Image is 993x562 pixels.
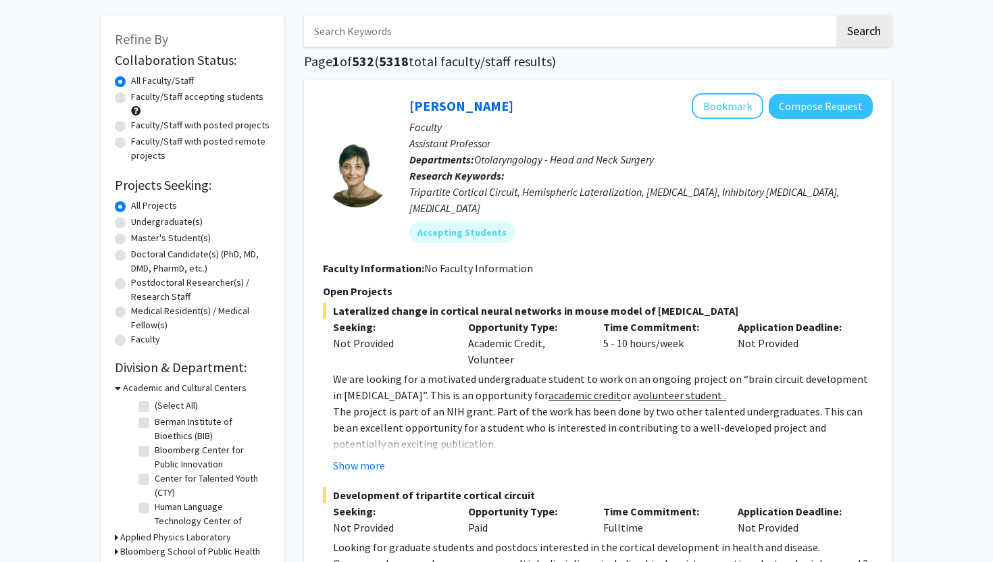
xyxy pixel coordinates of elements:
[333,503,448,519] p: Seeking:
[120,544,260,559] h3: Bloomberg School of Public Health
[131,231,211,245] label: Master's Student(s)
[738,503,852,519] p: Application Deadline:
[409,153,474,166] b: Departments:
[115,359,270,376] h2: Division & Department:
[131,199,177,213] label: All Projects
[115,52,270,68] h2: Collaboration Status:
[120,530,231,544] h3: Applied Physics Laboratory
[304,16,834,47] input: Search Keywords
[323,303,873,319] span: Lateralized change in cortical neural networks in mouse model of [MEDICAL_DATA]
[458,503,593,536] div: Paid
[123,381,247,395] h3: Academic and Cultural Centers
[352,53,374,70] span: 532
[409,119,873,135] p: Faculty
[155,399,198,413] label: (Select All)
[155,443,267,471] label: Bloomberg Center for Public Innovation
[131,276,270,304] label: Postdoctoral Researcher(s) / Research Staff
[728,319,863,367] div: Not Provided
[549,388,621,402] u: academic credit
[155,415,267,443] label: Berman Institute of Bioethics (BIB)
[593,319,728,367] div: 5 - 10 hours/week
[409,184,873,216] div: Tripartite Cortical Circuit, Hemispheric Lateralization, [MEDICAL_DATA], Inhibitory [MEDICAL_DATA...
[115,30,168,47] span: Refine By
[323,487,873,503] span: Development of tripartite cortical circuit
[769,94,873,119] button: Compose Request to Tara Deemyad
[409,135,873,151] p: Assistant Professor
[10,501,57,552] iframe: Chat
[131,332,160,347] label: Faculty
[332,53,340,70] span: 1
[131,215,203,229] label: Undergraduate(s)
[333,457,385,474] button: Show more
[131,74,194,88] label: All Faculty/Staff
[468,503,583,519] p: Opportunity Type:
[424,261,533,275] span: No Faculty Information
[155,471,267,500] label: Center for Talented Youth (CTY)
[323,283,873,299] p: Open Projects
[131,118,270,132] label: Faculty/Staff with posted projects
[409,97,513,114] a: [PERSON_NAME]
[692,93,763,119] button: Add Tara Deemyad to Bookmarks
[131,134,270,163] label: Faculty/Staff with posted remote projects
[738,319,852,335] p: Application Deadline:
[458,319,593,367] div: Academic Credit, Volunteer
[323,261,424,275] b: Faculty Information:
[728,503,863,536] div: Not Provided
[131,90,263,104] label: Faculty/Staff accepting students
[593,503,728,536] div: Fulltime
[333,539,873,555] p: Looking for graduate students and postdocs interested in the cortical development in health and d...
[304,53,892,70] h1: Page of ( total faculty/staff results)
[474,153,654,166] span: Otolaryngology - Head and Neck Surgery
[333,335,448,351] div: Not Provided
[379,53,409,70] span: 5318
[603,319,718,335] p: Time Commitment:
[638,388,726,402] u: volunteer student .
[836,16,892,47] button: Search
[333,371,873,403] p: We are looking for a motivated undergraduate student to work on an ongoing project on “brain circ...
[333,519,448,536] div: Not Provided
[468,319,583,335] p: Opportunity Type:
[115,177,270,193] h2: Projects Seeking:
[333,319,448,335] p: Seeking:
[603,503,718,519] p: Time Commitment:
[131,304,270,332] label: Medical Resident(s) / Medical Fellow(s)
[333,403,873,452] p: The project is part of an NIH grant. Part of the work has been done by two other talented undergr...
[409,169,505,182] b: Research Keywords:
[409,222,515,243] mat-chip: Accepting Students
[155,500,267,542] label: Human Language Technology Center of Excellence (HLTCOE)
[131,247,270,276] label: Doctoral Candidate(s) (PhD, MD, DMD, PharmD, etc.)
